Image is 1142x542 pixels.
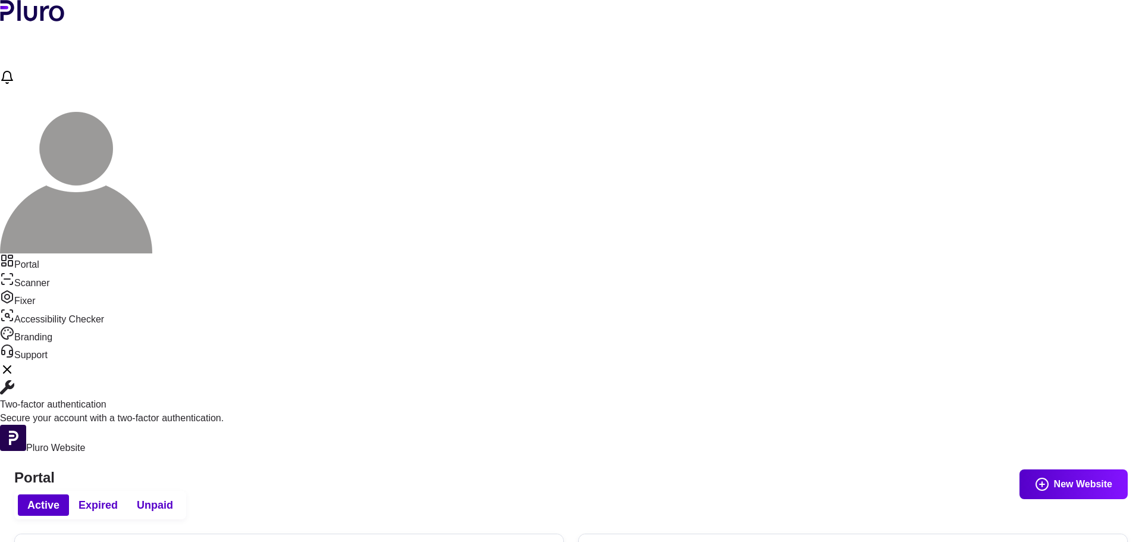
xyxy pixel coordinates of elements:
button: Active [18,494,69,516]
span: Unpaid [137,498,173,512]
button: New Website [1019,469,1128,499]
button: Unpaid [127,494,183,516]
span: Active [27,498,59,512]
span: Expired [79,498,118,512]
button: Expired [69,494,127,516]
h1: Portal [14,469,1128,487]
